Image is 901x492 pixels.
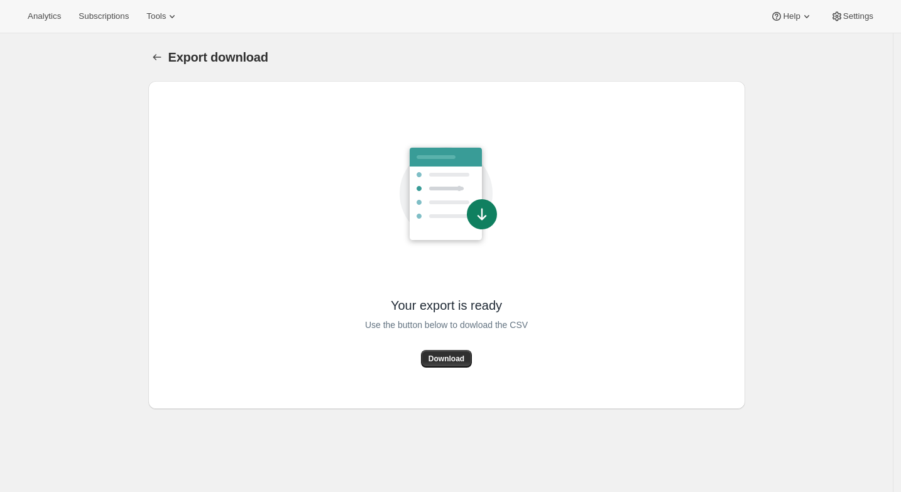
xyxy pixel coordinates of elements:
span: Help [783,11,800,21]
span: Analytics [28,11,61,21]
span: Settings [843,11,873,21]
span: Download [429,354,464,364]
button: Download [421,350,472,368]
span: Subscriptions [79,11,129,21]
button: Export download [148,48,166,66]
button: Analytics [20,8,68,25]
button: Help [763,8,820,25]
button: Subscriptions [71,8,136,25]
button: Settings [823,8,881,25]
span: Your export is ready [391,297,502,314]
span: Export download [168,50,268,64]
button: Tools [139,8,186,25]
span: Tools [146,11,166,21]
span: Use the button below to dowload the CSV [365,317,528,332]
